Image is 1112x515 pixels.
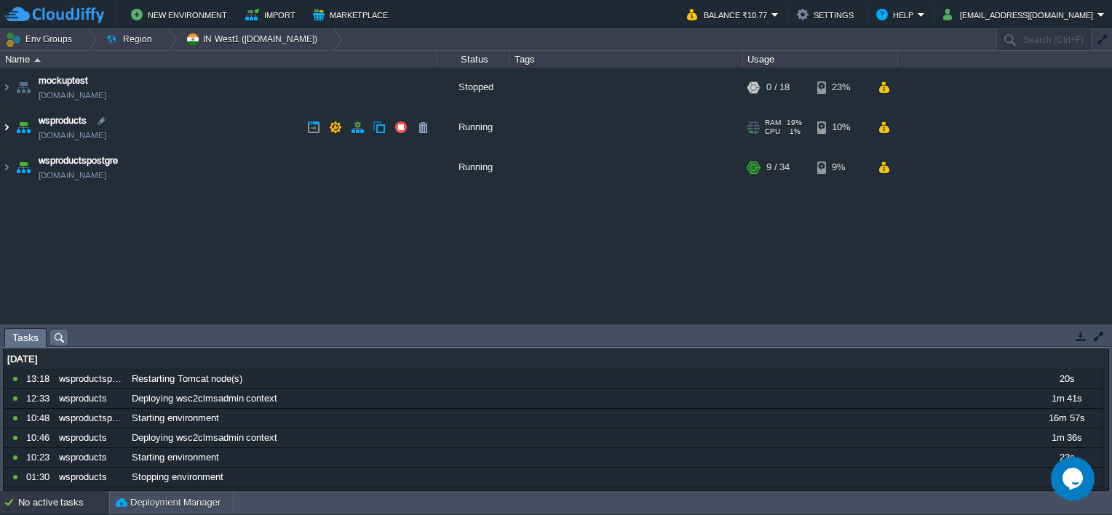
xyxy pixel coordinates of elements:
[39,88,106,103] a: [DOMAIN_NAME]
[817,148,865,187] div: 9%
[943,6,1097,23] button: [EMAIL_ADDRESS][DOMAIN_NAME]
[1030,409,1102,428] div: 16m 57s
[1030,487,1102,506] div: 15m 17s
[1030,448,1102,467] div: 23s
[13,68,33,107] img: AMDAwAAAACH5BAEAAAAALAAAAAABAAEAAAICRAEAOw==
[787,119,802,127] span: 19%
[1,108,12,147] img: AMDAwAAAACH5BAEAAAAALAAAAAABAAEAAAICRAEAOw==
[765,119,781,127] span: RAM
[12,329,39,347] span: Tasks
[13,148,33,187] img: AMDAwAAAACH5BAEAAAAALAAAAAABAAEAAAICRAEAOw==
[687,6,771,23] button: Balance ₹10.77
[744,51,897,68] div: Usage
[26,468,54,487] div: 01:30
[438,51,509,68] div: Status
[1030,389,1102,408] div: 1m 41s
[132,451,219,464] span: Starting environment
[1030,370,1102,388] div: 20s
[26,448,54,467] div: 10:23
[106,29,157,49] button: Region
[511,51,742,68] div: Tags
[26,389,54,408] div: 12:33
[18,491,109,514] div: No active tasks
[39,73,88,88] a: mockuptest
[55,428,127,447] div: wsproducts
[817,68,865,107] div: 23%
[116,495,221,510] button: Deployment Manager
[26,487,54,506] div: 01:30
[313,6,392,23] button: Marketplace
[1,51,437,68] div: Name
[186,29,322,49] button: IN West1 ([DOMAIN_NAME])
[437,108,510,147] div: Running
[5,6,104,24] img: CloudJiffy
[797,6,858,23] button: Settings
[26,409,54,428] div: 10:48
[55,409,127,428] div: wsproductspostgre
[437,68,510,107] div: Stopped
[132,392,277,405] span: Deploying wsc2clmsadmin context
[786,127,801,136] span: 1%
[132,431,277,444] span: Deploying wsc2clmsadmin context
[26,370,54,388] div: 13:18
[765,127,780,136] span: CPU
[132,471,223,484] span: Stopping environment
[1030,468,1102,487] div: 18s
[131,6,231,23] button: New Environment
[34,58,41,62] img: AMDAwAAAACH5BAEAAAAALAAAAAABAAEAAAICRAEAOw==
[13,108,33,147] img: AMDAwAAAACH5BAEAAAAALAAAAAABAAEAAAICRAEAOw==
[39,153,118,168] a: wsproductspostgre
[4,350,1103,369] div: [DATE]
[55,370,127,388] div: wsproductspostgre
[39,168,106,183] a: [DOMAIN_NAME]
[55,448,127,467] div: wsproducts
[55,389,127,408] div: wsproducts
[132,372,242,386] span: Restarting Tomcat node(s)
[55,468,127,487] div: wsproducts
[876,6,918,23] button: Help
[1,148,12,187] img: AMDAwAAAACH5BAEAAAAALAAAAAABAAEAAAICRAEAOw==
[55,487,127,506] div: wsproductspostgre
[766,68,790,107] div: 0 / 18
[26,428,54,447] div: 10:46
[39,128,106,143] a: [DOMAIN_NAME]
[1051,457,1097,500] iframe: chat widget
[817,108,865,147] div: 10%
[132,412,219,425] span: Starting environment
[1030,428,1102,447] div: 1m 36s
[245,6,300,23] button: Import
[437,148,510,187] div: Running
[1,68,12,107] img: AMDAwAAAACH5BAEAAAAALAAAAAABAAEAAAICRAEAOw==
[39,113,87,128] a: wsproducts
[5,29,77,49] button: Env Groups
[766,148,790,187] div: 9 / 34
